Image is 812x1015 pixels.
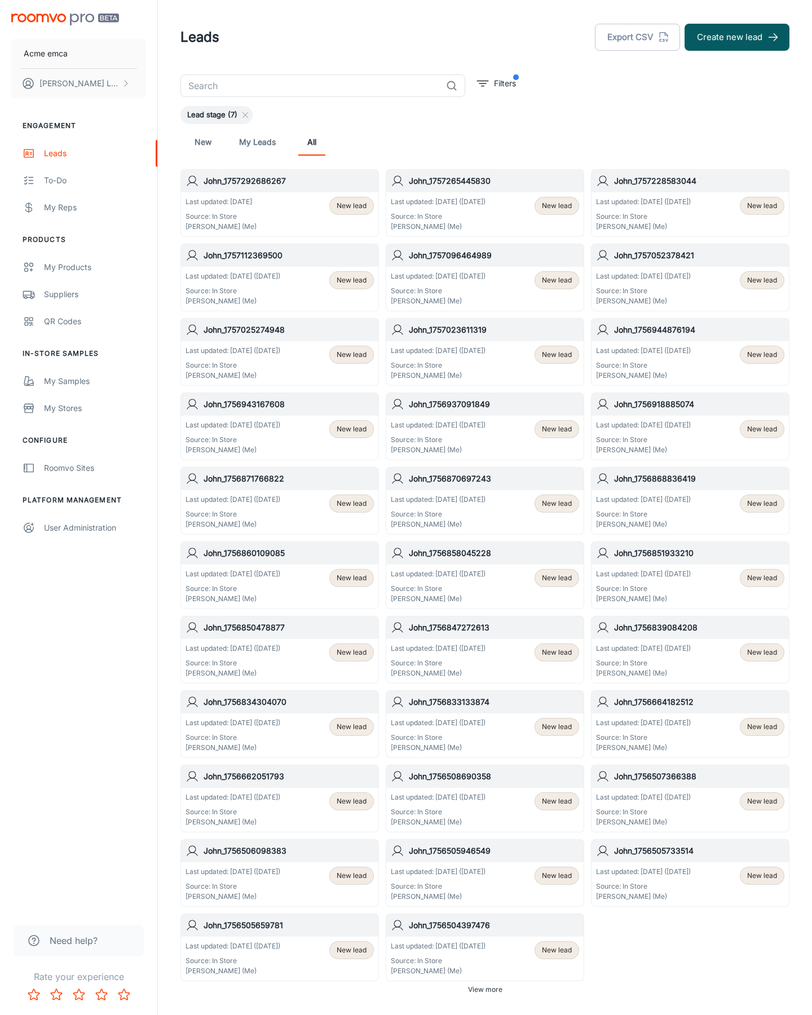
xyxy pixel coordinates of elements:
a: John_1757096464989Last updated: [DATE] ([DATE])Source: In Store[PERSON_NAME] (Me)New lead [386,244,584,311]
button: Rate 5 star [113,983,135,1006]
h6: John_1756505733514 [614,845,784,857]
p: Last updated: [DATE] ([DATE]) [596,867,691,877]
p: Source: In Store [391,211,486,222]
button: View more [464,981,507,998]
p: [PERSON_NAME] (Me) [391,743,486,753]
span: New lead [337,647,367,657]
div: Roomvo Sites [44,462,146,474]
div: Leads [44,147,146,160]
div: Suppliers [44,288,146,301]
a: John_1756851933210Last updated: [DATE] ([DATE])Source: In Store[PERSON_NAME] (Me)New lead [591,541,789,609]
a: John_1756504397476Last updated: [DATE] ([DATE])Source: In Store[PERSON_NAME] (Me)New lead [386,913,584,981]
a: All [298,129,325,156]
p: Filters [494,77,516,90]
p: Last updated: [DATE] ([DATE]) [391,792,486,802]
h6: John_1756662051793 [204,770,374,783]
a: John_1756505659781Last updated: [DATE] ([DATE])Source: In Store[PERSON_NAME] (Me)New lead [180,913,379,981]
h6: John_1756944876194 [614,324,784,336]
p: [PERSON_NAME] (Me) [596,445,691,455]
a: John_1756664182512Last updated: [DATE] ([DATE])Source: In Store[PERSON_NAME] (Me)New lead [591,690,789,758]
p: Last updated: [DATE] ([DATE]) [186,495,280,505]
span: New lead [337,201,367,211]
a: John_1756870697243Last updated: [DATE] ([DATE])Source: In Store[PERSON_NAME] (Me)New lead [386,467,584,535]
p: [PERSON_NAME] (Me) [391,519,486,529]
h6: John_1756505659781 [204,919,374,932]
p: Source: In Store [391,286,486,296]
p: Acme emca [24,47,68,60]
span: New lead [337,945,367,955]
a: John_1757052378421Last updated: [DATE] ([DATE])Source: In Store[PERSON_NAME] (Me)New lead [591,244,789,311]
p: Last updated: [DATE] ([DATE]) [391,346,486,356]
p: Last updated: [DATE] ([DATE]) [391,867,486,877]
p: Source: In Store [391,956,486,966]
p: Last updated: [DATE] ([DATE]) [596,569,691,579]
button: Acme emca [11,39,146,68]
p: [PERSON_NAME] (Me) [186,892,280,902]
h6: John_1756860109085 [204,547,374,559]
p: Last updated: [DATE] ([DATE]) [391,941,486,951]
a: John_1756833133874Last updated: [DATE] ([DATE])Source: In Store[PERSON_NAME] (Me)New lead [386,690,584,758]
p: [PERSON_NAME] (Me) [186,296,280,306]
div: To-do [44,174,146,187]
p: Source: In Store [391,658,486,668]
p: Last updated: [DATE] ([DATE]) [391,569,486,579]
h6: John_1756851933210 [614,547,784,559]
a: John_1756506098383Last updated: [DATE] ([DATE])Source: In Store[PERSON_NAME] (Me)New lead [180,839,379,907]
p: Source: In Store [391,435,486,445]
a: John_1756944876194Last updated: [DATE] ([DATE])Source: In Store[PERSON_NAME] (Me)New lead [591,318,789,386]
p: [PERSON_NAME] (Me) [596,668,691,678]
span: New lead [337,722,367,732]
p: Last updated: [DATE] ([DATE]) [186,643,280,654]
p: Source: In Store [391,807,486,817]
h6: John_1756833133874 [409,696,579,708]
h6: John_1757052378421 [614,249,784,262]
span: New lead [337,498,367,509]
span: New lead [747,647,777,657]
p: Source: In Store [596,658,691,668]
p: Source: In Store [186,286,280,296]
span: New lead [747,424,777,434]
span: New lead [747,871,777,881]
span: New lead [747,201,777,211]
span: New lead [542,201,572,211]
p: [PERSON_NAME] (Me) [596,222,691,232]
span: New lead [542,722,572,732]
a: John_1756918885074Last updated: [DATE] ([DATE])Source: In Store[PERSON_NAME] (Me)New lead [591,392,789,460]
p: Last updated: [DATE] ([DATE]) [596,197,691,207]
span: New lead [337,350,367,360]
h6: John_1756505946549 [409,845,579,857]
p: Source: In Store [596,509,691,519]
p: [PERSON_NAME] (Me) [186,817,280,827]
a: John_1756508690358Last updated: [DATE] ([DATE])Source: In Store[PERSON_NAME] (Me)New lead [386,765,584,832]
div: My Reps [44,201,146,214]
input: Search [180,74,442,97]
p: Source: In Store [186,658,280,668]
p: Source: In Store [596,881,691,892]
div: QR Codes [44,315,146,328]
p: [PERSON_NAME] (Me) [391,296,486,306]
a: John_1756839084208Last updated: [DATE] ([DATE])Source: In Store[PERSON_NAME] (Me)New lead [591,616,789,683]
p: [PERSON_NAME] (Me) [391,668,486,678]
span: New lead [542,871,572,881]
p: Last updated: [DATE] ([DATE]) [186,346,280,356]
p: Source: In Store [596,286,691,296]
p: Source: In Store [596,435,691,445]
span: New lead [542,275,572,285]
a: John_1756505733514Last updated: [DATE] ([DATE])Source: In Store[PERSON_NAME] (Me)New lead [591,839,789,907]
span: New lead [542,498,572,509]
h6: John_1756850478877 [204,621,374,634]
div: My Products [44,261,146,273]
a: John_1756943167608Last updated: [DATE] ([DATE])Source: In Store[PERSON_NAME] (Me)New lead [180,392,379,460]
a: John_1756505946549Last updated: [DATE] ([DATE])Source: In Store[PERSON_NAME] (Me)New lead [386,839,584,907]
p: Last updated: [DATE] ([DATE]) [186,271,280,281]
a: John_1756871766822Last updated: [DATE] ([DATE])Source: In Store[PERSON_NAME] (Me)New lead [180,467,379,535]
p: Source: In Store [186,956,280,966]
a: John_1757292686267Last updated: [DATE]Source: In Store[PERSON_NAME] (Me)New lead [180,169,379,237]
p: [PERSON_NAME] (Me) [186,668,280,678]
h6: John_1757023611319 [409,324,579,336]
p: Source: In Store [391,509,486,519]
p: Last updated: [DATE] ([DATE]) [391,197,486,207]
p: Source: In Store [391,360,486,370]
h6: John_1756839084208 [614,621,784,634]
p: Last updated: [DATE] ([DATE]) [391,420,486,430]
